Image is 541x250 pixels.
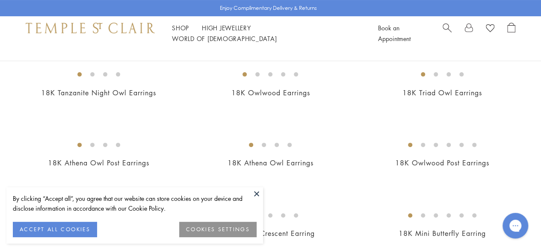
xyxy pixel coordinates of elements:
div: By clicking “Accept all”, you agree that our website can store cookies on your device and disclos... [13,194,257,213]
img: Temple St. Clair [26,23,155,33]
a: 18K Athena Owl Earrings [228,158,313,168]
a: 18K Owlwood Post Earrings [395,158,489,168]
button: COOKIES SETTINGS [179,222,257,237]
nav: Main navigation [172,23,359,44]
a: 18K Tanzanite Night Owl Earrings [41,88,156,97]
a: 18K Mini Butterfly Earring [399,229,486,238]
a: World of [DEMOGRAPHIC_DATA]World of [DEMOGRAPHIC_DATA] [172,34,277,43]
a: View Wishlist [486,23,494,35]
a: Open Shopping Bag [507,23,515,44]
a: Book an Appointment [378,24,411,43]
a: Search [443,23,452,44]
a: ShopShop [172,24,189,32]
a: High JewelleryHigh Jewellery [202,24,251,32]
p: Enjoy Complimentary Delivery & Returns [220,4,317,12]
a: 18K Mini Crescent Earring [226,229,315,238]
a: 18K Owlwood Earrings [231,88,310,97]
a: 18K Triad Owl Earrings [402,88,482,97]
a: 18K Athena Owl Post Earrings [48,158,149,168]
iframe: Gorgias live chat messenger [498,210,532,241]
button: ACCEPT ALL COOKIES [13,222,97,237]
